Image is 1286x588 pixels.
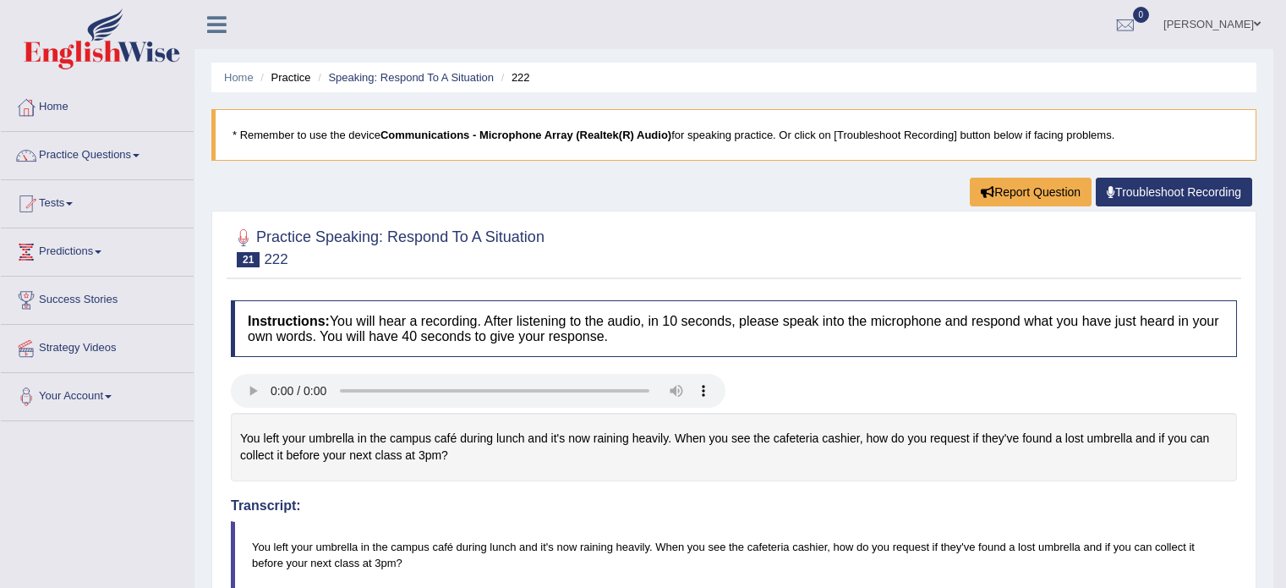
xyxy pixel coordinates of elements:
[1133,7,1150,23] span: 0
[211,109,1256,161] blockquote: * Remember to use the device for speaking practice. Or click on [Troubleshoot Recording] button b...
[1,132,194,174] a: Practice Questions
[497,69,530,85] li: 222
[231,413,1237,481] div: You left your umbrella in the campus café during lunch and it's now raining heavily. When you see...
[1,277,194,319] a: Success Stories
[256,69,310,85] li: Practice
[1,228,194,271] a: Predictions
[224,71,254,84] a: Home
[1,373,194,415] a: Your Account
[380,129,671,141] b: Communications - Microphone Array (Realtek(R) Audio)
[1,325,194,367] a: Strategy Videos
[264,251,287,267] small: 222
[1,180,194,223] a: Tests
[237,252,260,267] span: 21
[970,178,1092,206] button: Report Question
[1096,178,1252,206] a: Troubleshoot Recording
[231,225,544,267] h2: Practice Speaking: Respond To A Situation
[248,314,330,328] b: Instructions:
[328,71,494,84] a: Speaking: Respond To A Situation
[1,84,194,126] a: Home
[231,300,1237,357] h4: You will hear a recording. After listening to the audio, in 10 seconds, please speak into the mic...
